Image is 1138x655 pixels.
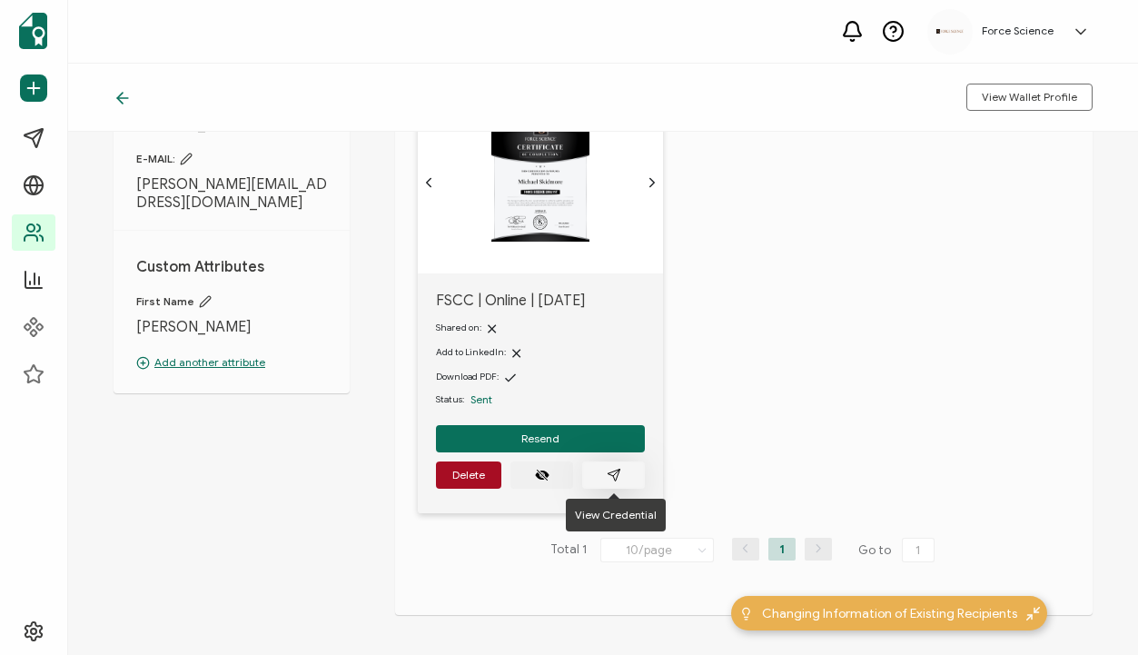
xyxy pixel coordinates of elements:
[966,84,1093,111] button: View Wallet Profile
[521,433,559,444] span: Resend
[136,152,327,166] span: E-MAIL:
[136,294,327,309] span: First Name
[436,292,645,310] span: FSCC | Online | [DATE]
[936,29,964,34] img: d96c2383-09d7-413e-afb5-8f6c84c8c5d6.png
[19,13,47,49] img: sertifier-logomark-colored.svg
[762,604,1017,623] span: Changing Information of Existing Recipients
[436,392,464,407] span: Status:
[858,538,938,563] span: Go to
[436,371,499,382] span: Download PDF:
[436,425,645,452] button: Resend
[436,322,481,333] span: Shared on:
[566,499,666,531] div: View Credential
[1047,568,1138,655] iframe: Chat Widget
[645,175,659,190] ion-icon: chevron forward outline
[436,461,501,489] button: Delete
[136,175,327,212] span: [PERSON_NAME][EMAIL_ADDRESS][DOMAIN_NAME]
[768,538,796,561] li: 1
[136,354,327,371] p: Add another attribute
[452,470,485,481] span: Delete
[982,25,1054,37] h5: Force Science
[136,318,327,336] span: [PERSON_NAME]
[421,175,436,190] ion-icon: chevron back outline
[550,538,587,563] span: Total 1
[1026,607,1040,620] img: minimize-icon.svg
[600,538,714,562] input: Select
[136,258,327,276] h1: Custom Attributes
[607,468,621,482] ion-icon: paper plane outline
[535,468,549,482] ion-icon: eye off
[982,92,1077,103] span: View Wallet Profile
[436,346,506,358] span: Add to LinkedIn:
[470,392,492,406] span: Sent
